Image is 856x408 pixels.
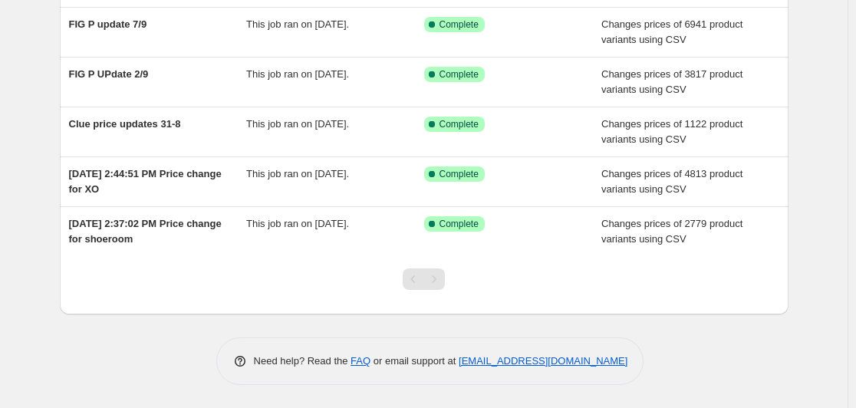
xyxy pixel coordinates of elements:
a: [EMAIL_ADDRESS][DOMAIN_NAME] [459,355,627,367]
span: [DATE] 2:44:51 PM Price change for XO [69,168,222,195]
span: [DATE] 2:37:02 PM Price change for shoeroom [69,218,222,245]
span: Complete [440,18,479,31]
span: Complete [440,68,479,81]
a: FAQ [351,355,370,367]
span: This job ran on [DATE]. [246,168,349,179]
span: Complete [440,168,479,180]
span: Changes prices of 2779 product variants using CSV [601,218,742,245]
span: This job ran on [DATE]. [246,218,349,229]
span: Changes prices of 6941 product variants using CSV [601,18,742,45]
span: Clue price updates 31-8 [69,118,181,130]
span: Complete [440,118,479,130]
span: Changes prices of 1122 product variants using CSV [601,118,742,145]
span: or email support at [370,355,459,367]
span: Changes prices of 4813 product variants using CSV [601,168,742,195]
span: Complete [440,218,479,230]
span: This job ran on [DATE]. [246,18,349,30]
span: Need help? Read the [254,355,351,367]
span: FIG P update 7/9 [69,18,147,30]
nav: Pagination [403,268,445,290]
span: This job ran on [DATE]. [246,68,349,80]
span: Changes prices of 3817 product variants using CSV [601,68,742,95]
span: FIG P UPdate 2/9 [69,68,149,80]
span: This job ran on [DATE]. [246,118,349,130]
